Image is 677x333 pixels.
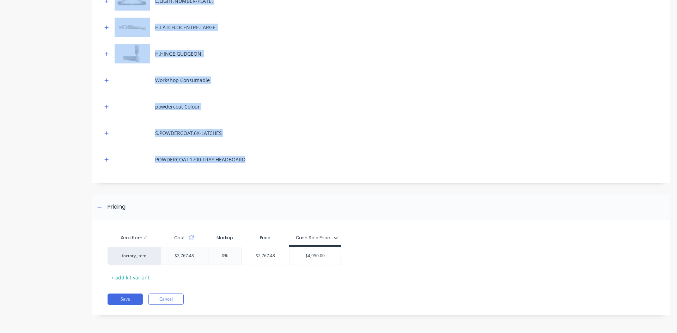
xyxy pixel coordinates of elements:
[108,272,153,283] div: + add kit variant
[115,253,154,259] div: factory_item
[115,44,150,63] img: H.HINGE.GUDGEON.
[289,247,341,265] div: $4,950.00
[108,294,143,305] button: Save
[155,24,217,31] div: H.LATCH.OCENTRE.LARGE.
[155,50,203,57] div: H.HINGE.GUDGEON.
[242,231,289,245] div: Price
[207,247,243,265] div: 0%
[208,231,242,245] div: Markup
[160,231,208,245] div: Cost
[108,231,160,245] div: Xero Item #
[148,294,184,305] button: Cancel
[108,247,341,265] div: factory_item$2,767.480%$2,767.48$4,950.00
[242,247,289,265] div: $2,767.48
[296,235,330,241] div: Cash Sale Price
[155,76,210,84] div: Workshop Consumable
[155,129,222,137] div: S.POWDERCOAT.6X-LATCHES
[292,233,341,243] button: Cash Sale Price
[115,18,150,37] img: H.LATCH.OCENTRE.LARGE.
[155,103,200,110] div: powdercoat Colour
[108,203,126,211] div: Pricing
[155,156,245,163] div: POWDERCOAT.1700.TRAY.HEADBOARD
[174,235,185,241] span: Cost
[169,247,200,265] div: $2,767.48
